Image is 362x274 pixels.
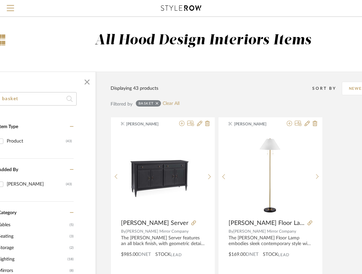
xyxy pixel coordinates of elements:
span: STOCK [263,251,278,258]
div: All Hood Design Interiors Items [95,32,311,49]
div: The [PERSON_NAME] Floor Lamp embodies sleek contemporary style with its bold design and refined d... [229,235,312,247]
span: (2) [70,242,74,253]
a: Clear All [163,101,179,107]
span: (18) [68,254,74,265]
span: (3) [70,231,74,242]
span: By [121,229,126,233]
span: [PERSON_NAME] Mirror Company [126,229,189,233]
span: DNET [138,252,151,257]
span: [PERSON_NAME] [234,121,276,127]
span: [PERSON_NAME] Server [121,220,189,227]
div: (43) [66,136,72,147]
div: 0 [229,132,312,216]
span: Lead [170,252,182,257]
span: STOCK [155,251,170,258]
div: Sort By [312,85,342,92]
span: DNET [246,252,258,257]
span: [PERSON_NAME] [126,121,168,127]
div: (43) [66,179,72,190]
div: Displaying 43 products [111,85,158,92]
div: basket [138,101,154,106]
span: [PERSON_NAME] Floor Lamp [229,220,305,227]
div: 0 [121,132,204,216]
div: The [PERSON_NAME] Server features an all black finish, with geometric details giving it an Asian ... [121,235,205,247]
div: Filtered by [111,101,132,108]
img: Hudson Server [121,146,204,202]
div: Product [7,136,66,147]
span: $985.00 [121,252,138,257]
span: (5) [70,220,74,230]
img: Lenor Floor Lamp [242,132,298,216]
div: [PERSON_NAME] [7,179,66,190]
span: $169.00 [229,252,246,257]
span: By [229,229,233,233]
span: [PERSON_NAME] Mirror Company [233,229,296,233]
span: Lead [278,252,289,257]
button: Close [80,75,94,89]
